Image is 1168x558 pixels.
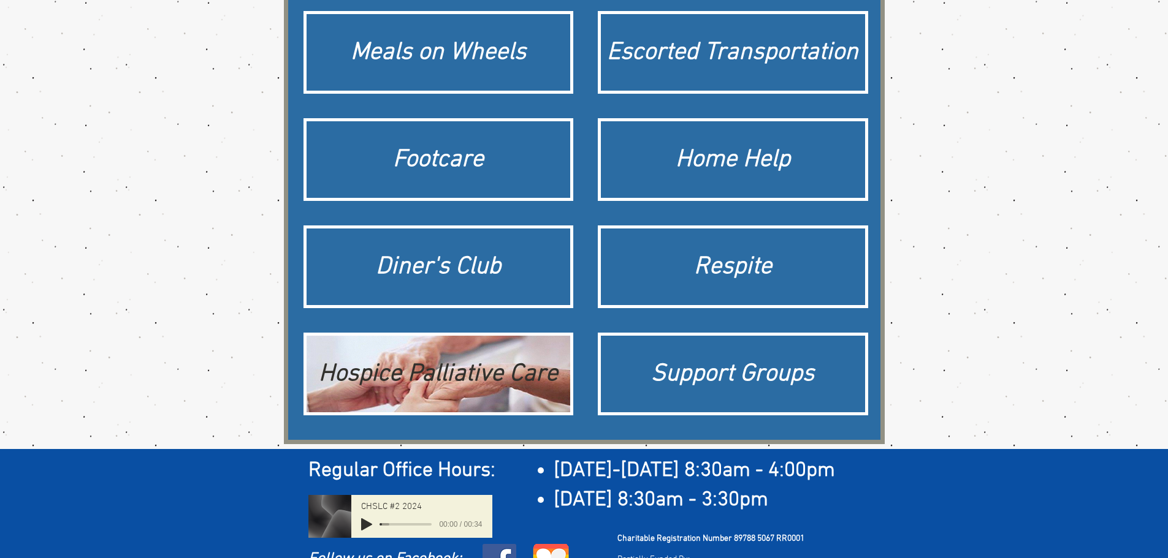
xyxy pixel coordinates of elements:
[607,357,859,391] div: Support Groups
[607,143,859,177] div: Home Help
[598,225,868,308] a: Respite
[607,36,859,70] div: Escorted Transportation
[308,458,495,483] span: Regular Office Hours:
[361,502,422,511] span: CHSLC #2 2024
[303,225,574,308] a: Diner's Club
[313,357,565,391] div: Hospice Palliative Care
[598,118,868,201] a: Home Help
[308,456,869,486] h2: ​
[432,518,482,530] span: 00:00 / 00:34
[313,36,565,70] div: Meals on Wheels
[361,518,372,530] button: Play
[313,250,565,284] div: Diner's Club
[598,11,868,94] a: Escorted Transportation
[617,533,804,544] span: Charitable Registration Number 89788 5067 RR0001
[607,250,859,284] div: Respite
[598,333,868,415] a: Support Groups
[303,11,574,94] a: Meals on Wheels
[303,11,868,431] div: Matrix gallery
[554,488,768,513] span: [DATE] 8:30am - 3:30pm
[313,143,565,177] div: Footcare
[303,118,574,201] a: Footcare
[554,458,835,483] span: [DATE]-[DATE] 8:30am - 4:00pm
